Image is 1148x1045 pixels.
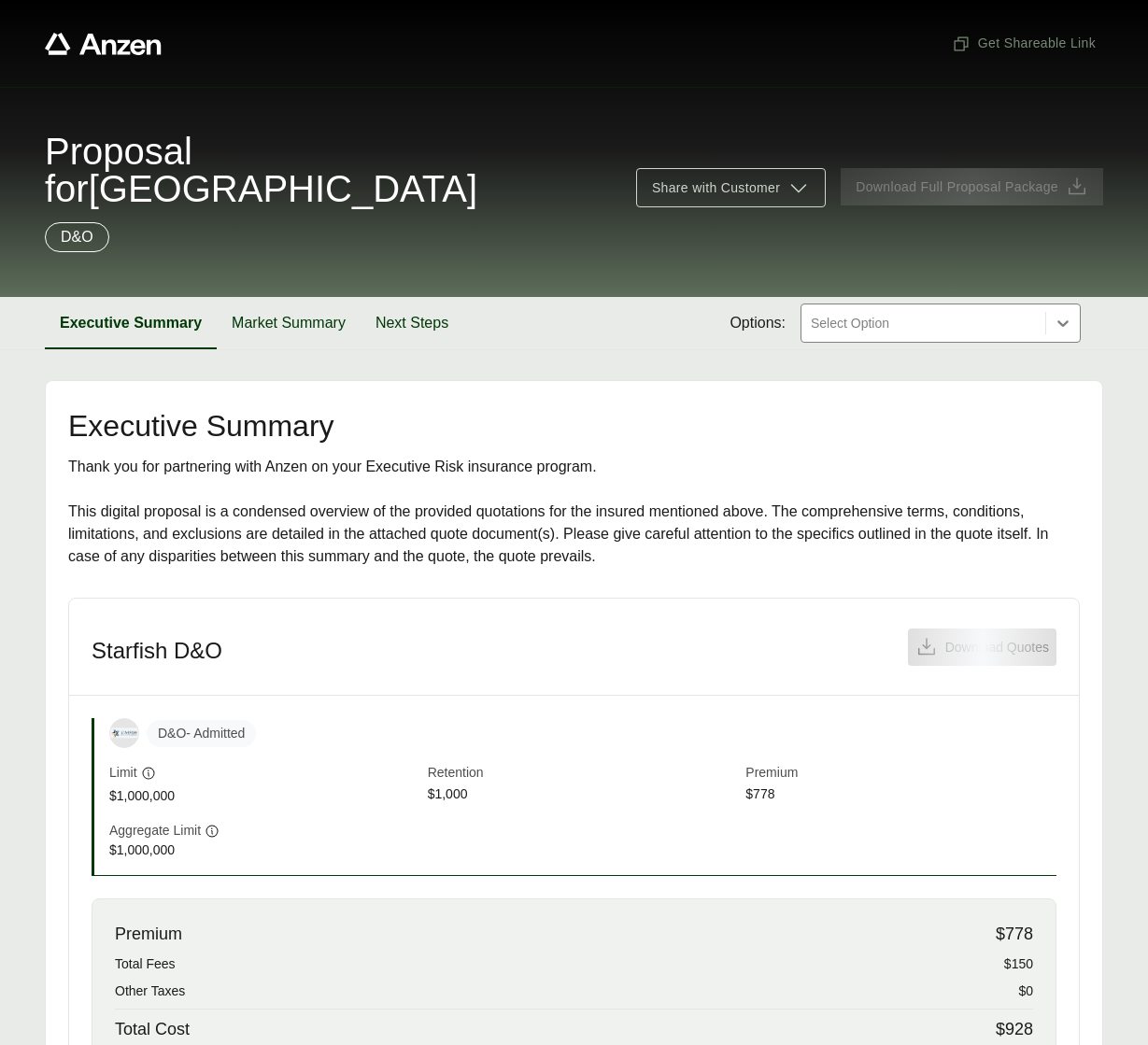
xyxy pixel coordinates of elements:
[109,821,201,840] span: Aggregate Limit
[944,26,1103,61] button: Get Shareable Link
[109,840,420,860] span: $1,000,000
[68,456,1080,568] div: Thank you for partnering with Anzen on your Executive Risk insurance program. This digital propos...
[996,1017,1033,1042] span: $928
[652,178,780,198] span: Share with Customer
[428,784,739,806] span: $1,000
[45,297,217,349] button: Executive Summary
[856,177,1058,197] span: Download Full Proposal Package
[1004,954,1033,974] span: $150
[115,1017,190,1042] span: Total Cost
[996,922,1033,947] span: $778
[45,33,162,55] a: Anzen website
[68,411,1080,441] h2: Executive Summary
[45,133,614,207] span: Proposal for [GEOGRAPHIC_DATA]
[745,784,1056,806] span: $778
[952,34,1096,53] span: Get Shareable Link
[730,312,786,334] span: Options:
[217,297,361,349] button: Market Summary
[110,727,138,738] img: Starfish Specialty Insurance
[147,720,256,747] span: D&O - Admitted
[115,954,176,974] span: Total Fees
[109,786,420,806] span: $1,000,000
[636,168,826,207] button: Share with Customer
[428,763,739,784] span: Retention
[745,763,1056,784] span: Premium
[109,763,137,783] span: Limit
[1018,981,1033,1001] span: $0
[361,297,463,349] button: Next Steps
[115,922,182,947] span: Premium
[115,981,185,1001] span: Other Taxes
[92,637,222,665] h3: Starfish D&O
[61,226,93,248] p: D&O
